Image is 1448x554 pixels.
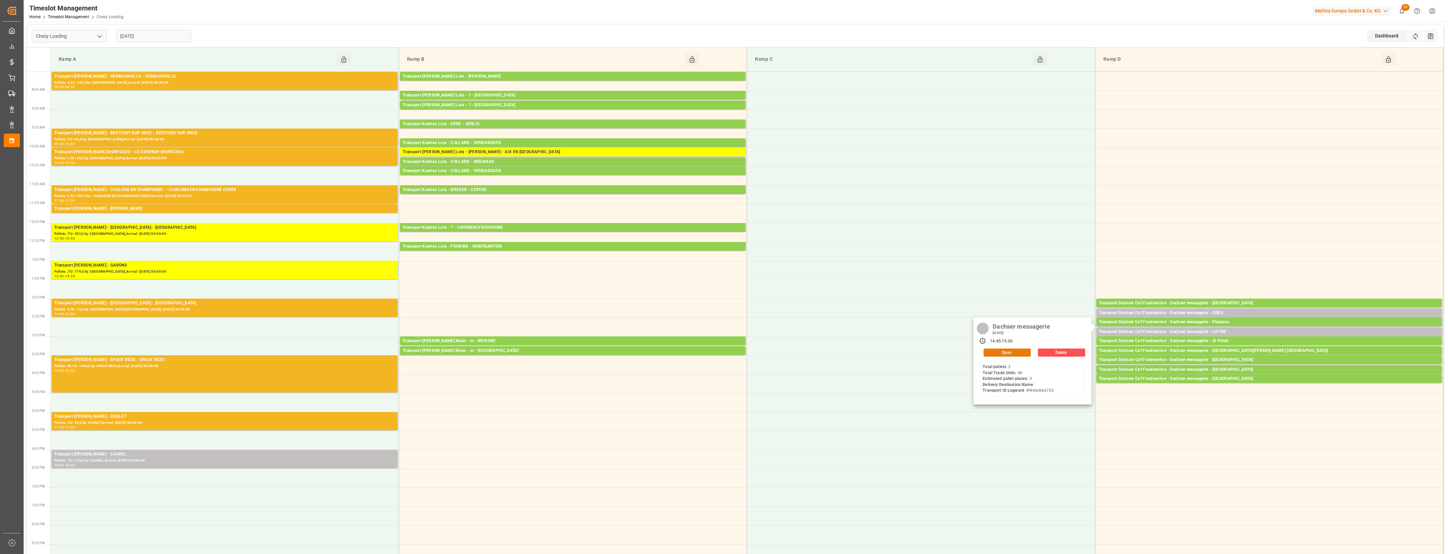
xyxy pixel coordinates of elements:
[1099,326,1439,331] div: Pallets: 1,TU: 24,City: Flassans,Arrival: [DATE] 00:00:00
[1099,357,1439,363] div: Transport Dachser Cof Foodservice - Dachser messagerie - [GEOGRAPHIC_DATA]
[403,156,743,161] div: Pallets: ,TU: 97,City: [GEOGRAPHIC_DATA],Arrival: [DATE] 00:00:00
[54,224,395,231] div: Transport [PERSON_NAME] - [GEOGRAPHIC_DATA] - [GEOGRAPHIC_DATA]
[403,102,743,109] div: Transport [PERSON_NAME] Lots - ? - [GEOGRAPHIC_DATA]
[1099,338,1439,344] div: Transport Dachser Cof Foodservice - Dachser messagerie - St Priest
[54,413,395,420] div: Transport [PERSON_NAME] - CHOLET
[752,53,1033,66] div: Ramp C
[54,199,64,202] div: 11:00
[54,464,64,467] div: 18:00
[65,85,75,88] div: 08:30
[1099,344,1439,350] div: Pallets: 1,TU: 26,City: St Priest,Arrival: [DATE] 00:00:00
[1099,335,1439,341] div: Pallets: 2,TU: 46,City: LIFFRE,Arrival: [DATE] 00:00:00
[32,314,45,318] span: 2:30 PM
[403,338,743,344] div: Transport [PERSON_NAME] Mess - m - BRIDORE
[404,53,685,66] div: Ramp B
[403,109,743,114] div: Pallets: 6,TU: 205,City: [GEOGRAPHIC_DATA],Arrival: [DATE] 00:00:00
[54,426,64,429] div: 17:00
[65,275,75,278] div: 13:30
[403,354,743,360] div: Pallets: 1,TU: ,City: [GEOGRAPHIC_DATA],Arrival: [DATE] 00:00:00
[1099,373,1439,379] div: Pallets: ,TU: 88,City: [GEOGRAPHIC_DATA],Arrival: [DATE] 00:00:00
[1099,363,1439,369] div: Pallets: ,TU: 81,City: [GEOGRAPHIC_DATA],Arrival: [DATE] 00:00:00
[48,15,89,19] a: Timeslot Management
[403,174,743,180] div: Pallets: 5,TU: 524,City: [GEOGRAPHIC_DATA],Arrival: [DATE] 00:00:00
[403,231,743,237] div: Pallets: 6,TU: 84,City: COURNON D'AUVERGNE,Arrival: [DATE] 00:00:00
[32,541,45,545] span: 8:30 PM
[1099,329,1439,335] div: Transport Dachser Cof Foodservice - Dachser messagerie - LIFFRE
[984,349,1031,357] button: Open
[54,300,395,307] div: Transport [PERSON_NAME] - [GEOGRAPHIC_DATA] - [GEOGRAPHIC_DATA]
[54,137,395,142] div: Pallets: ,TU: 64,City: [GEOGRAPHIC_DATA],Arrival: [DATE] 00:00:00
[32,296,45,299] span: 2:00 PM
[54,85,64,88] div: 08:00
[403,224,743,231] div: Transport Kuehne Lots - ? - COURNON D'AUVERGNE
[29,239,45,243] span: 12:30 PM
[54,156,395,161] div: Pallets: 1,TU: 55,City: [GEOGRAPHIC_DATA],Arrival: [DATE] 00:00:00
[64,426,65,429] div: -
[32,258,45,261] span: 1:00 PM
[54,357,395,363] div: Transport [PERSON_NAME] - EPAUX BEZU - EPAUX BEZU
[64,312,65,315] div: -
[32,126,45,129] span: 9:30 AM
[54,420,395,426] div: Pallets: ,TU: 53,City: CHOLET,Arrival: [DATE] 00:00:00
[56,53,337,66] div: Ramp A
[1401,4,1410,11] span: 22
[29,201,45,205] span: 11:30 AM
[65,312,75,315] div: 14:30
[403,187,743,193] div: Transport Kuehne Lots - BREGER - CESTAS
[54,451,395,458] div: Transport [PERSON_NAME] - CAUREL
[54,307,395,312] div: Pallets: 4,TU: 12,City: [GEOGRAPHIC_DATA],[GEOGRAPHIC_DATA]: [DATE] 00:00:00
[64,85,65,88] div: -
[403,73,743,80] div: Transport [PERSON_NAME] Lots - [PERSON_NAME]
[1312,4,1394,17] button: Melitta Europa GmbH & Co. KG
[403,146,743,152] div: Pallets: 1,TU: ,City: VENDARGUES,Arrival: [DATE] 00:00:00
[54,231,395,237] div: Pallets: ,TU: 452,City: [GEOGRAPHIC_DATA],Arrival: [DATE] 00:00:00
[403,92,743,99] div: Transport [PERSON_NAME] Lots - ? - [GEOGRAPHIC_DATA]
[1410,3,1425,19] button: Help Center
[65,237,75,240] div: 12:30
[983,364,1053,394] div: : 2 : 46 : 3 : : 4f46ecbea703
[1312,6,1392,16] div: Melitta Europa GmbH & Co. KG
[983,382,1033,387] b: Delivery Destination Name
[65,464,75,467] div: 18:30
[32,333,45,337] span: 3:00 PM
[1099,316,1439,322] div: Pallets: 1,TU: 32,City: [GEOGRAPHIC_DATA],Arrival: [DATE] 00:00:00
[54,237,64,240] div: 12:00
[32,484,45,488] span: 7:00 PM
[403,165,743,171] div: Pallets: 3,TU: 56,City: [GEOGRAPHIC_DATA],Arrival: [DATE] 00:00:00
[983,376,1027,381] b: Estimated pallet places
[403,140,743,146] div: Transport Kuehne Lots - COLLARD - VENDARGUES
[1001,338,1002,344] div: -
[54,149,395,156] div: Transport [PERSON_NAME] MONTCEAU - LE COUDRAY MONTCEAU
[1099,319,1439,326] div: Transport Dachser Cof Foodservice - Dachser messagerie - Flassans
[64,464,65,467] div: -
[403,99,743,105] div: Pallets: 13,TU: 210,City: [GEOGRAPHIC_DATA],Arrival: [DATE] 00:00:00
[403,243,743,250] div: Transport Kuehne Lots - FOURNIE - MONTBARTIER
[65,426,75,429] div: 17:30
[983,388,1024,393] b: Transport ID Logward
[403,250,743,256] div: Pallets: 2,TU: 62,City: MONTBARTIER,Arrival: [DATE] 00:00:00
[1099,382,1439,388] div: Pallets: ,TU: 21,City: [GEOGRAPHIC_DATA],Arrival: [DATE] 00:00:00
[983,364,1006,369] b: Total pallets
[64,199,65,202] div: -
[65,199,75,202] div: 11:30
[403,80,743,86] div: Pallets: 15,TU: 224,City: CARQUEFOU,Arrival: [DATE] 00:00:00
[403,348,743,354] div: Transport [PERSON_NAME] Mess - m - [GEOGRAPHIC_DATA]
[94,31,104,41] button: open menu
[54,205,395,212] div: Transport [PERSON_NAME] - [PERSON_NAME]
[1099,310,1439,316] div: Transport Dachser Cof Foodservice - Dachser messagerie - CREIL
[65,142,75,145] div: 10:00
[32,88,45,91] span: 8:30 AM
[54,80,395,86] div: Pallets: 4,TU: 168,City: [GEOGRAPHIC_DATA],Arrival: [DATE] 00:00:00
[990,321,1052,331] div: Dachser messagerie
[1038,349,1085,357] button: Delete
[403,149,743,156] div: Transport [PERSON_NAME] Lots - [PERSON_NAME] - AIX EN [GEOGRAPHIC_DATA]
[54,187,395,193] div: Transport [PERSON_NAME] - CHALONS EN CHAMPAGNE - ~CHALONS EN CHAMPAGNE CEDEX
[29,220,45,224] span: 12:00 PM
[990,338,1001,344] div: 14:45
[54,193,395,199] div: Pallets: 1,TU: 905,City: ~CHALONS EN CHAMPAGNE CEDEX,Arrival: [DATE] 00:00:00
[32,409,45,413] span: 5:00 PM
[54,275,64,278] div: 13:00
[1002,338,1013,344] div: 15:00
[32,447,45,450] span: 6:00 PM
[54,458,395,464] div: Pallets: ,TU: 135,City: CAUREL,Arrival: [DATE] 00:00:00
